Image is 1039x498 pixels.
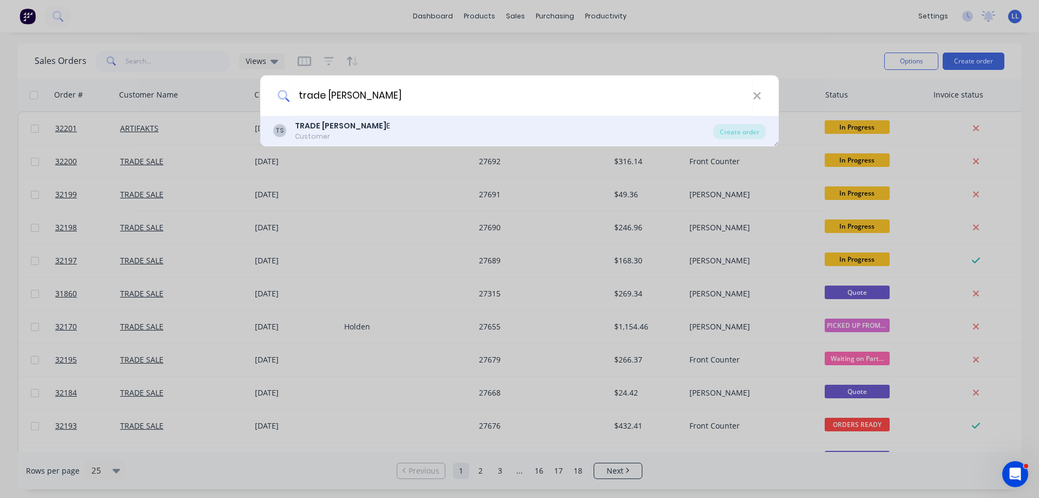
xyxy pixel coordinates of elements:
div: Customer [295,132,390,141]
div: E [295,120,390,132]
div: Create order [713,124,766,139]
input: Enter a customer name to create a new order... [290,75,753,116]
div: TS [273,124,286,137]
iframe: Intercom live chat [1002,461,1028,487]
b: TRADE [PERSON_NAME] [295,120,386,131]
